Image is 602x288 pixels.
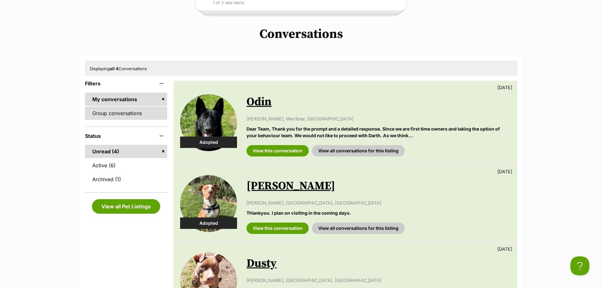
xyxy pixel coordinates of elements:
div: Adopted [180,218,237,229]
header: Status [85,133,167,139]
a: View all conversations for this listing [312,145,405,156]
iframe: Help Scout Beacon - Open [570,256,589,275]
p: THankyou. I plan on visiting in the coming days. [246,210,510,216]
a: My conversations [85,93,167,106]
p: [DATE] [497,84,512,91]
header: Filters [85,81,167,86]
a: View all Pet Listings [92,199,160,214]
p: [PERSON_NAME], [GEOGRAPHIC_DATA], [GEOGRAPHIC_DATA] [246,199,510,206]
a: Archived (1) [85,173,167,186]
a: Group conversations [85,107,167,120]
span: Displaying Conversations [90,66,147,71]
p: Dear Team, Thank you for the prompt and a detailed response. Since we are first time owners and t... [246,126,510,139]
img: Wally [180,175,237,232]
strong: all 4 [110,66,119,71]
img: Odin [180,94,237,151]
a: View this conversation [246,223,309,234]
p: [PERSON_NAME], Werribee, [GEOGRAPHIC_DATA] [246,115,510,122]
a: Dusty [246,256,277,271]
div: Adopted [180,137,237,148]
a: Active (6) [85,159,167,172]
a: View all conversations for this listing [312,223,405,234]
a: Unread (4) [85,145,167,158]
p: [DATE] [497,168,512,175]
a: [PERSON_NAME] [246,179,335,193]
a: View this conversation [246,145,309,156]
p: [DATE] [497,246,512,252]
a: Odin [246,95,271,109]
p: [PERSON_NAME], [GEOGRAPHIC_DATA], [GEOGRAPHIC_DATA] [246,277,510,284]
